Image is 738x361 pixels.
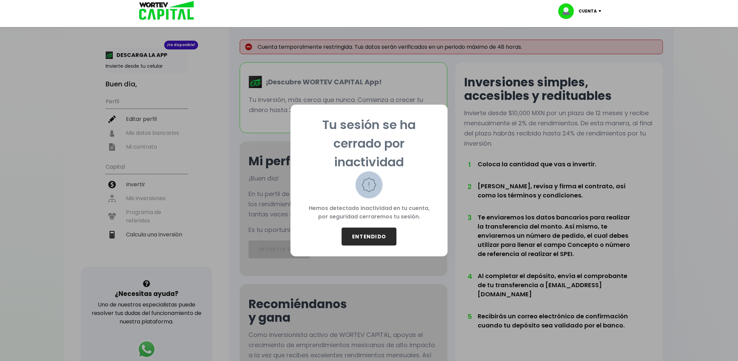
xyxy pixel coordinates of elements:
[579,6,597,16] p: Cuenta
[342,228,396,246] button: ENTENDIDO
[355,171,383,198] img: warning
[301,198,437,228] p: Hemos detectado inactividad en tu cuenta, por seguridad cerraremos tu sesión.
[558,3,579,19] img: profile-image
[597,10,606,12] img: icon-down
[301,115,437,171] p: Tu sesión se ha cerrado por inactividad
